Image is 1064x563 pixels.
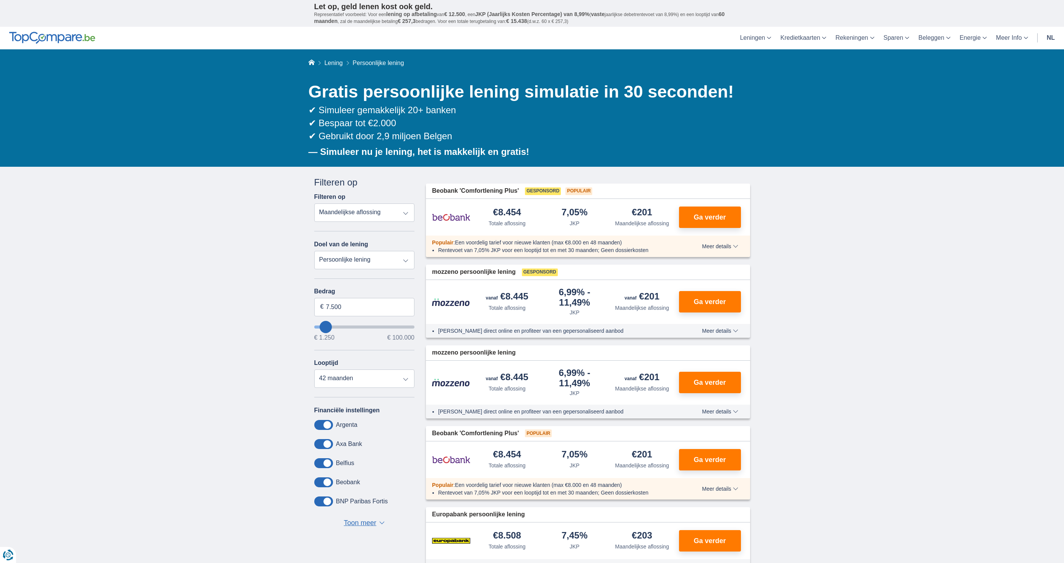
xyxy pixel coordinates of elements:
label: Beobank [336,479,360,486]
span: Ga verder [694,379,726,386]
div: JKP [570,309,580,316]
div: Maandelijkse aflossing [615,462,669,469]
label: Financiële instellingen [314,407,380,414]
div: €8.508 [493,531,521,541]
li: Rentevoet van 7,05% JKP voor een looptijd tot en met 30 maanden; Geen dossierkosten [438,246,674,254]
div: Totale aflossing [489,543,526,550]
span: Gesponsord [525,187,561,195]
li: [PERSON_NAME] direct online en profiteer van een gepersonaliseerd aanbod [438,327,674,335]
label: Axa Bank [336,441,362,447]
div: 6,99% [544,368,606,388]
div: 7,05% [562,450,588,460]
div: €201 [632,450,652,460]
button: Meer details [696,486,744,492]
span: Een voordelig tarief voor nieuwe klanten (max €8.000 en 48 maanden) [455,482,622,488]
span: Toon meer [344,518,376,528]
span: Meer details [702,244,738,249]
div: Totale aflossing [489,385,526,392]
div: 7,05% [562,208,588,218]
label: BNP Paribas Fortis [336,498,388,505]
button: Toon meer ▼ [341,518,387,529]
b: — Simuleer nu je lening, het is makkelijk en gratis! [309,146,530,157]
span: Europabank persoonlijke lening [432,510,525,519]
p: Let op, geld lenen kost ook geld. [314,2,750,11]
div: Maandelijkse aflossing [615,543,669,550]
div: Totale aflossing [489,462,526,469]
a: Rekeningen [831,27,879,49]
span: € 257,3 [398,18,416,24]
label: Filteren op [314,194,346,200]
div: €201 [632,208,652,218]
img: product.pl.alt Europabank [432,531,470,550]
label: Looptijd [314,360,338,366]
div: 6,99% [544,288,606,307]
label: Argenta [336,421,357,428]
div: €8.454 [493,450,521,460]
div: €201 [625,292,660,303]
p: Representatief voorbeeld: Voor een van , een ( jaarlijkse debetrentevoet van 8,99%) en een loopti... [314,11,750,25]
div: ✔ Simuleer gemakkelijk 20+ banken ✔ Bespaar tot €2.000 ✔ Gebruikt door 2,9 miljoen Belgen [309,104,750,143]
div: JKP [570,543,580,550]
span: € 1.250 [314,335,335,341]
span: Meer details [702,409,738,414]
button: Ga verder [679,291,741,312]
span: € [320,303,324,311]
label: Doel van de lening [314,241,368,248]
div: Totale aflossing [489,304,526,312]
span: Populair [565,187,592,195]
span: ▼ [379,521,385,524]
span: 60 maanden [314,11,725,24]
span: Populair [432,482,453,488]
a: Kredietkaarten [776,27,831,49]
span: € 12.500 [444,11,465,17]
div: JKP [570,220,580,227]
span: Populair [432,239,453,246]
a: Leningen [735,27,776,49]
div: : [426,481,680,489]
img: TopCompare [9,32,95,44]
img: product.pl.alt Mozzeno [432,378,470,387]
div: €8.445 [486,373,528,383]
span: vaste [591,11,605,17]
div: JKP [570,462,580,469]
a: Beleggen [914,27,955,49]
span: Meer details [702,328,738,334]
button: Ga verder [679,372,741,393]
span: Beobank 'Comfortlening Plus' [432,429,519,438]
button: Meer details [696,408,744,415]
div: JKP [570,389,580,397]
div: Maandelijkse aflossing [615,304,669,312]
a: Home [309,60,315,66]
span: lening op afbetaling [386,11,437,17]
span: Een voordelig tarief voor nieuwe klanten (max €8.000 en 48 maanden) [455,239,622,246]
span: Ga verder [694,214,726,221]
a: Energie [955,27,991,49]
a: nl [1042,27,1059,49]
span: € 15.438 [506,18,527,24]
a: Meer Info [991,27,1033,49]
div: Maandelijkse aflossing [615,220,669,227]
button: Meer details [696,243,744,249]
span: Meer details [702,486,738,491]
a: Lening [324,60,343,66]
span: mozzeno persoonlijke lening [432,348,516,357]
label: Bedrag [314,288,415,295]
span: Populair [525,430,552,437]
div: €201 [625,373,660,383]
div: Maandelijkse aflossing [615,385,669,392]
span: Ga verder [694,298,726,305]
span: JKP (Jaarlijks Kosten Percentage) van 8,99% [475,11,590,17]
span: Ga verder [694,537,726,544]
span: Gesponsord [522,268,558,276]
img: product.pl.alt Mozzeno [432,298,470,306]
span: Persoonlijke lening [353,60,404,66]
button: Ga verder [679,530,741,552]
h1: Gratis persoonlijke lening simulatie in 30 seconden! [309,80,750,104]
input: wantToBorrow [314,325,415,329]
button: Meer details [696,328,744,334]
li: [PERSON_NAME] direct online en profiteer van een gepersonaliseerd aanbod [438,408,674,415]
div: €203 [632,531,652,541]
div: 7,45% [562,531,588,541]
